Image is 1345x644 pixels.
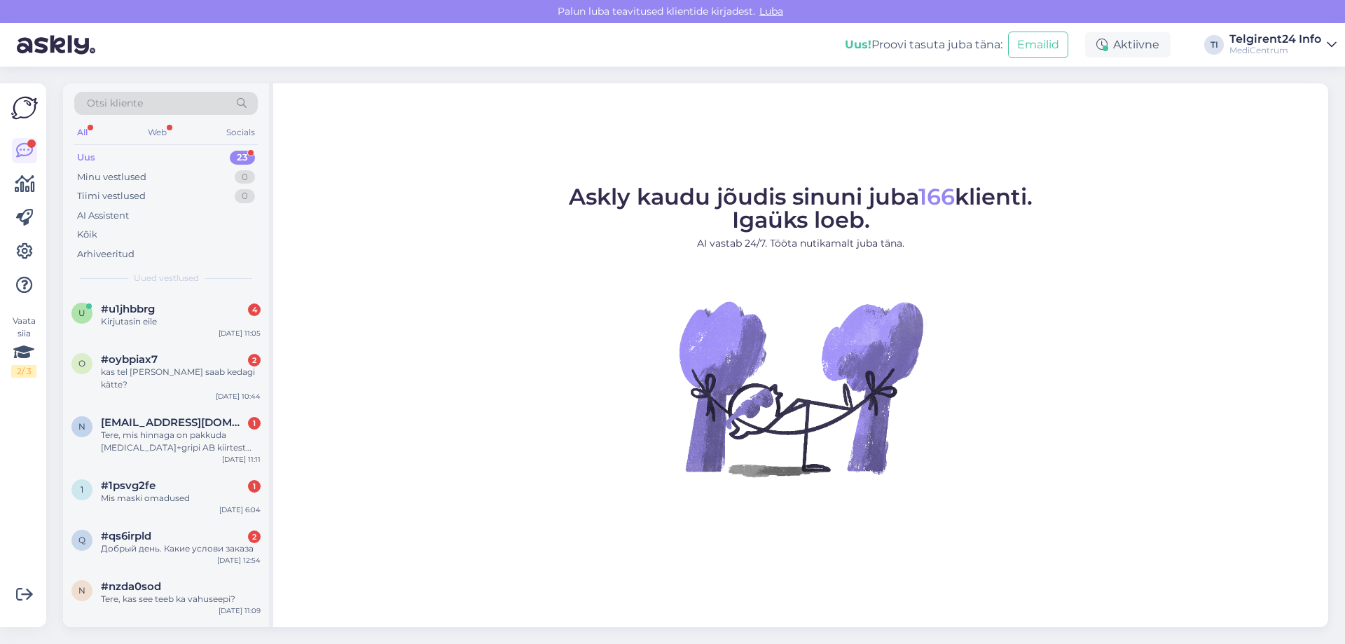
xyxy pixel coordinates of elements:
[1229,34,1337,56] a: Telgirent24 InfoMediCentrum
[11,365,36,378] div: 2 / 3
[1085,32,1171,57] div: Aktiivne
[248,303,261,316] div: 4
[1229,34,1321,45] div: Telgirent24 Info
[134,272,199,285] span: Uued vestlused
[216,391,261,402] div: [DATE] 10:44
[101,416,247,429] span: natalja.bazoleva@orica-estonia.com
[11,95,38,121] img: Askly Logo
[248,530,261,543] div: 2
[219,605,261,616] div: [DATE] 11:09
[78,535,85,545] span: q
[248,480,261,493] div: 1
[845,38,871,51] b: Uus!
[77,209,129,223] div: AI Assistent
[78,421,85,432] span: n
[87,96,143,111] span: Otsi kliente
[755,5,787,18] span: Luba
[845,36,1002,53] div: Proovi tasuta juba täna:
[101,580,161,593] span: #nzda0sod
[78,585,85,596] span: n
[248,354,261,366] div: 2
[101,366,261,391] div: kas tel [PERSON_NAME] saab kedagi kätte?
[101,429,261,454] div: Tere, mis hinnaga on pakkuda [MEDICAL_DATA]+gripi AB kiirtest kogus 600 tk Lugupidamisega / Kind ...
[223,123,258,142] div: Socials
[230,151,255,165] div: 23
[219,505,261,515] div: [DATE] 6:04
[145,123,170,142] div: Web
[101,353,158,366] span: #oybpiax7
[235,189,255,203] div: 0
[101,542,261,555] div: Добрый день. Какие услови заказа
[77,170,146,184] div: Minu vestlused
[217,555,261,566] div: [DATE] 12:54
[675,262,927,514] img: No Chat active
[101,303,155,315] span: #u1jhbbrg
[101,315,261,328] div: Kirjutasin eile
[248,417,261,430] div: 1
[11,315,36,378] div: Vaata siia
[918,183,955,210] span: 166
[569,183,1033,233] span: Askly kaudu jõudis sinuni juba klienti. Igaüks loeb.
[101,593,261,605] div: Tere, kas see teeb ka vahuseepi?
[77,228,97,242] div: Kõik
[77,189,146,203] div: Tiimi vestlused
[78,358,85,369] span: o
[101,530,151,542] span: #qs6irpld
[219,328,261,338] div: [DATE] 11:05
[1204,35,1224,55] div: TI
[77,151,95,165] div: Uus
[1008,32,1068,58] button: Emailid
[222,454,261,465] div: [DATE] 11:11
[77,247,134,261] div: Arhiveeritud
[74,123,90,142] div: All
[78,308,85,318] span: u
[235,170,255,184] div: 0
[1229,45,1321,56] div: MediCentrum
[101,479,156,492] span: #1psvg2fe
[569,236,1033,251] p: AI vastab 24/7. Tööta nutikamalt juba täna.
[81,484,83,495] span: 1
[101,492,261,505] div: Mis maski omadused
